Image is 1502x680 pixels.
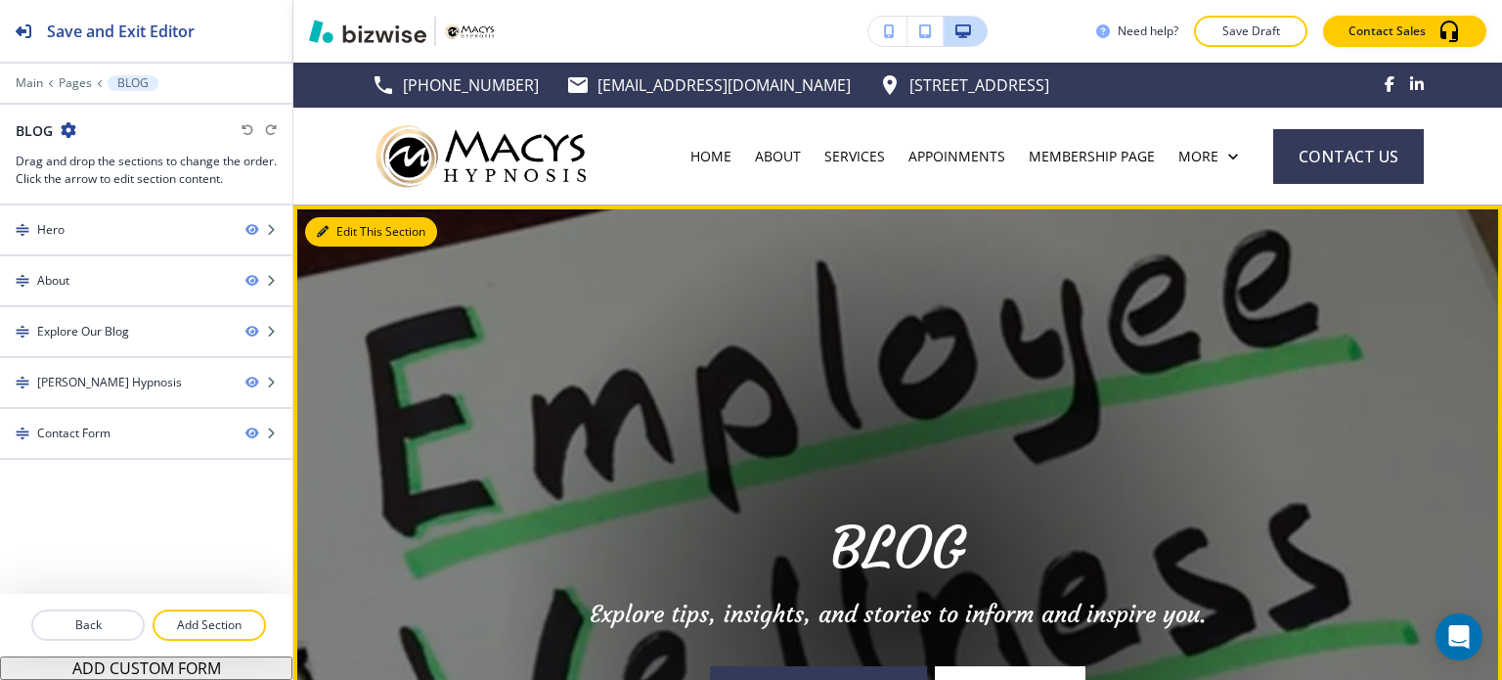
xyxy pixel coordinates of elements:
[309,20,426,43] img: Bizwise Logo
[37,323,129,340] div: Explore Our Blog
[37,272,69,290] div: About
[47,20,195,43] h2: Save and Exit Editor
[117,76,149,90] p: BLOG
[1273,129,1424,184] button: Contact Us
[16,325,29,339] img: Drag
[908,147,1005,166] p: APPOINMENTS
[16,223,29,237] img: Drag
[1299,145,1398,168] span: Contact Us
[1178,147,1218,166] p: More
[1219,23,1282,40] p: Save Draft
[1194,16,1307,47] button: Save Draft
[37,374,182,391] div: Macy's Hypnosis
[16,76,43,90] button: Main
[153,610,266,641] button: Add Section
[372,114,597,197] img: Macy's Hypnosis
[755,147,801,166] p: ABOUT
[878,70,1049,100] a: [STREET_ADDRESS]
[37,425,110,442] div: Contact Form
[16,427,29,440] img: Drag
[566,70,851,100] a: [EMAIL_ADDRESS][DOMAIN_NAME]
[31,610,145,641] button: Back
[479,513,1316,582] p: BLOG
[16,153,277,188] h3: Drag and drop the sections to change the order. Click the arrow to edit section content.
[59,76,92,90] button: Pages
[1029,147,1155,166] p: MEMBERSHIP PAGE
[1323,16,1486,47] button: Contact Sales
[690,147,731,166] p: HOME
[16,274,29,288] img: Drag
[372,70,539,100] a: [PHONE_NUMBER]
[108,75,158,91] button: BLOG
[444,22,497,41] img: Your Logo
[16,376,29,389] img: Drag
[909,70,1049,100] p: [STREET_ADDRESS]
[37,221,65,239] div: Hero
[824,147,885,166] p: SERVICES
[305,217,437,247] button: Edit This Section
[1118,23,1178,40] h3: Need help?
[1436,613,1482,660] div: Open Intercom Messenger
[403,70,539,100] p: [PHONE_NUMBER]
[479,600,1316,629] p: Explore tips, insights, and stories to inform and inspire you.
[597,70,851,100] p: [EMAIL_ADDRESS][DOMAIN_NAME]
[16,120,53,141] h2: BLOG
[1348,23,1426,40] p: Contact Sales
[33,616,143,634] p: Back
[155,616,264,634] p: Add Section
